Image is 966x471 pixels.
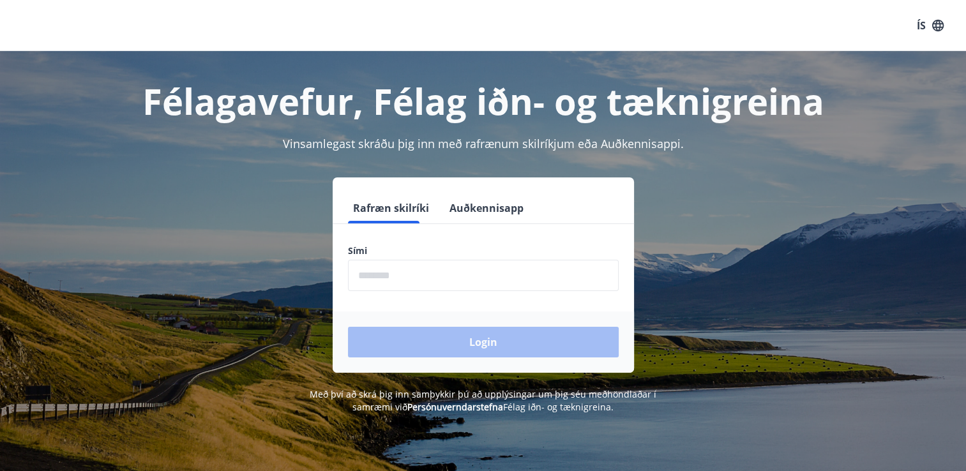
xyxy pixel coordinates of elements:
[444,193,529,223] button: Auðkennisapp
[407,401,503,413] a: Persónuverndarstefna
[283,136,684,151] span: Vinsamlegast skráðu þig inn með rafrænum skilríkjum eða Auðkennisappi.
[910,14,951,37] button: ÍS
[310,388,656,413] span: Með því að skrá þig inn samþykkir þú að upplýsingar um þig séu meðhöndlaðar í samræmi við Félag i...
[348,193,434,223] button: Rafræn skilríki
[39,77,928,125] h1: Félagavefur, Félag iðn- og tæknigreina
[348,244,619,257] label: Sími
